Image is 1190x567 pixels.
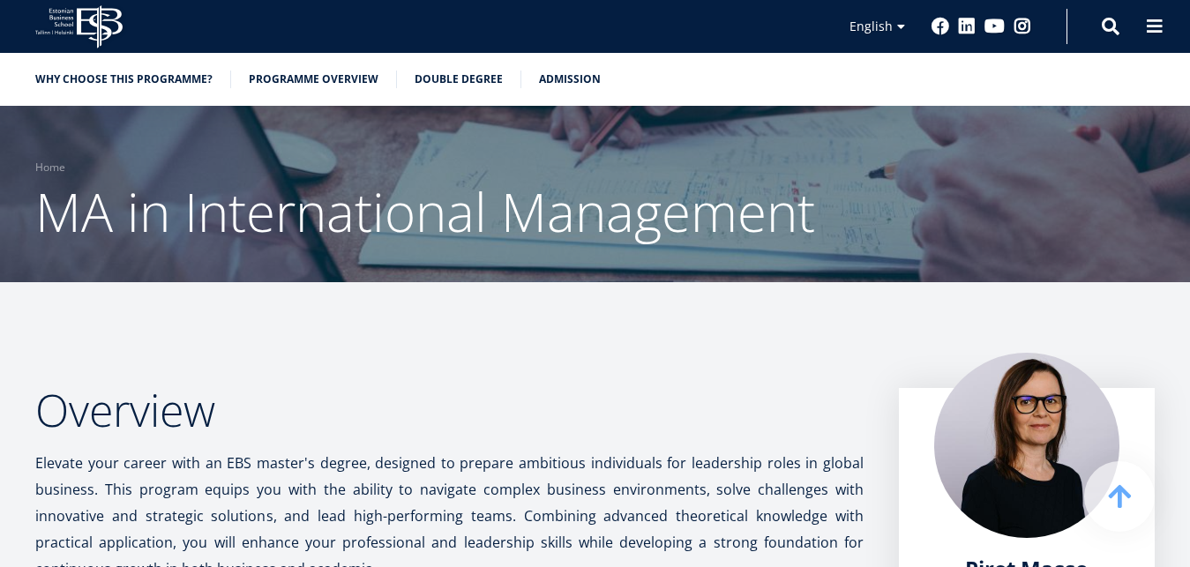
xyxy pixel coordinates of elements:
[539,71,601,88] a: Admission
[35,388,864,432] h2: Overview
[35,71,213,88] a: Why choose this programme?
[35,159,65,176] a: Home
[984,18,1005,35] a: Youtube
[415,71,503,88] a: Double Degree
[249,71,378,88] a: Programme overview
[958,18,976,35] a: Linkedin
[932,18,949,35] a: Facebook
[934,353,1119,538] img: Piret Masso
[35,175,815,248] span: MA in International Management
[1014,18,1031,35] a: Instagram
